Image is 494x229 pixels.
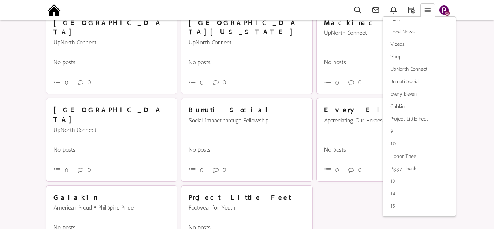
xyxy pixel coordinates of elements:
[390,66,428,72] span: UpNorth Connect
[390,128,393,134] span: 9
[383,125,456,138] a: 9
[200,79,204,86] span: 0
[390,78,419,85] span: Bumuti Social
[200,167,204,174] span: 0
[390,41,405,47] span: Videos
[390,91,417,97] span: Every Eleven
[390,203,395,209] span: 15
[87,166,91,173] span: 0
[383,150,456,163] a: Honor Thee
[390,141,396,147] span: 10
[324,106,403,114] a: Every Eleven
[383,188,456,200] a: 14
[189,194,291,202] a: Project Little Feet
[358,79,362,86] span: 0
[383,75,456,88] a: Bumuti Social
[383,138,456,150] a: 10
[383,88,456,100] a: Every Eleven
[383,38,456,51] a: Videos
[383,175,456,188] a: 13
[53,106,163,123] a: [GEOGRAPHIC_DATA]
[390,116,428,122] span: Project Little Feet
[53,194,96,202] a: Galakin
[189,19,298,36] a: [GEOGRAPHIC_DATA][US_STATE]
[64,79,68,86] span: 0
[335,167,339,174] span: 0
[390,53,401,60] span: Shop
[390,103,405,110] span: Galakin
[439,5,449,15] img: Slide1.png
[390,191,395,197] span: 14
[390,166,416,172] span: Piggy Thank
[390,29,415,35] span: Local News
[383,100,456,113] a: Galakin
[383,113,456,125] a: Project Little Feet
[383,200,456,213] a: 15
[53,19,163,36] a: [GEOGRAPHIC_DATA]
[324,19,409,27] a: Mackinac Area
[383,63,456,75] a: UpNorth Connect
[390,153,416,159] span: Honor Thee
[189,106,271,114] a: Bumuti Social
[53,193,96,202] span: Galakin
[358,166,362,173] span: 0
[64,167,68,174] span: 0
[189,193,291,202] span: Project Little Feet
[383,51,456,63] a: Shop
[87,79,91,86] span: 0
[390,178,395,184] span: 13
[222,166,226,173] span: 0
[383,26,456,38] a: Local News
[46,2,62,18] img: output-onlinepngtools%20-%202025-09-15T191211.976.png
[383,163,456,175] a: Piggy Thank
[335,79,339,86] span: 0
[222,79,226,86] span: 0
